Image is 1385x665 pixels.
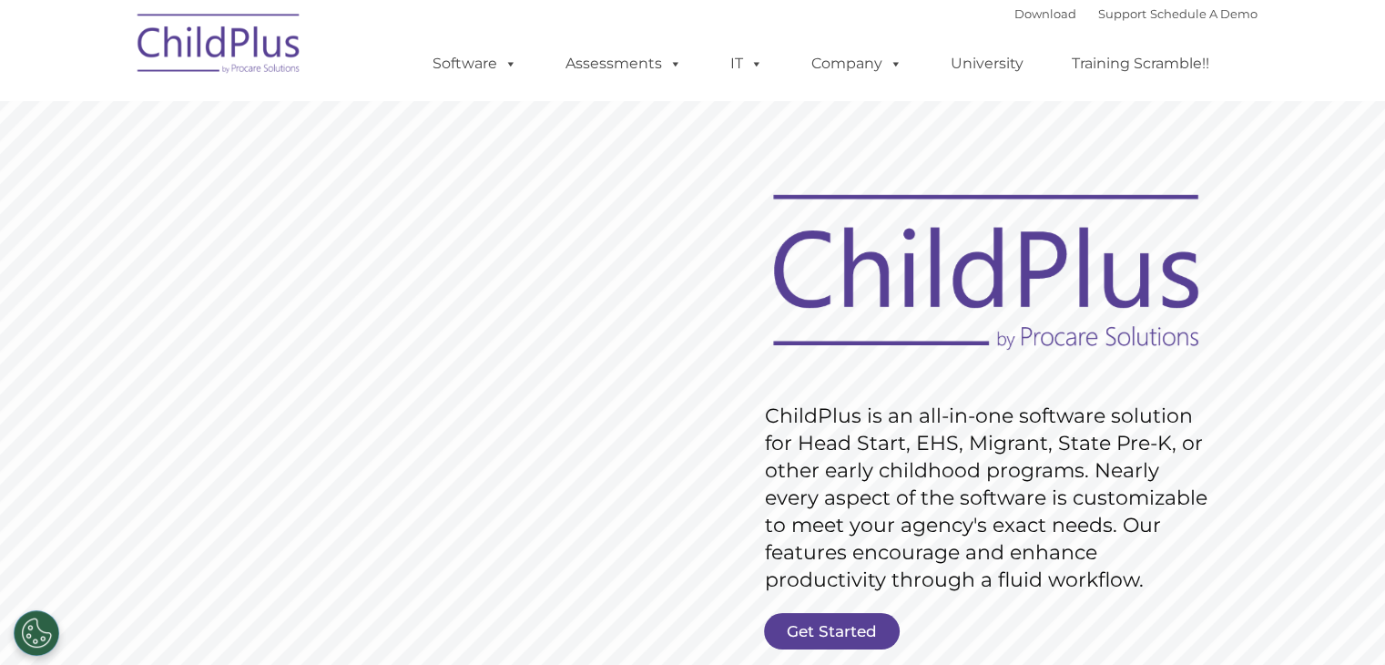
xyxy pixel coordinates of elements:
a: IT [712,46,781,82]
a: Schedule A Demo [1150,6,1258,21]
a: Software [414,46,535,82]
img: ChildPlus by Procare Solutions [128,1,311,92]
a: Company [793,46,921,82]
a: University [932,46,1042,82]
a: Support [1098,6,1146,21]
button: Cookies Settings [14,610,59,656]
a: Training Scramble!! [1054,46,1227,82]
a: Assessments [547,46,700,82]
font: | [1014,6,1258,21]
a: Get Started [764,613,900,650]
rs-layer: ChildPlus is an all-in-one software solution for Head Start, EHS, Migrant, State Pre-K, or other ... [765,403,1217,594]
a: Download [1014,6,1076,21]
